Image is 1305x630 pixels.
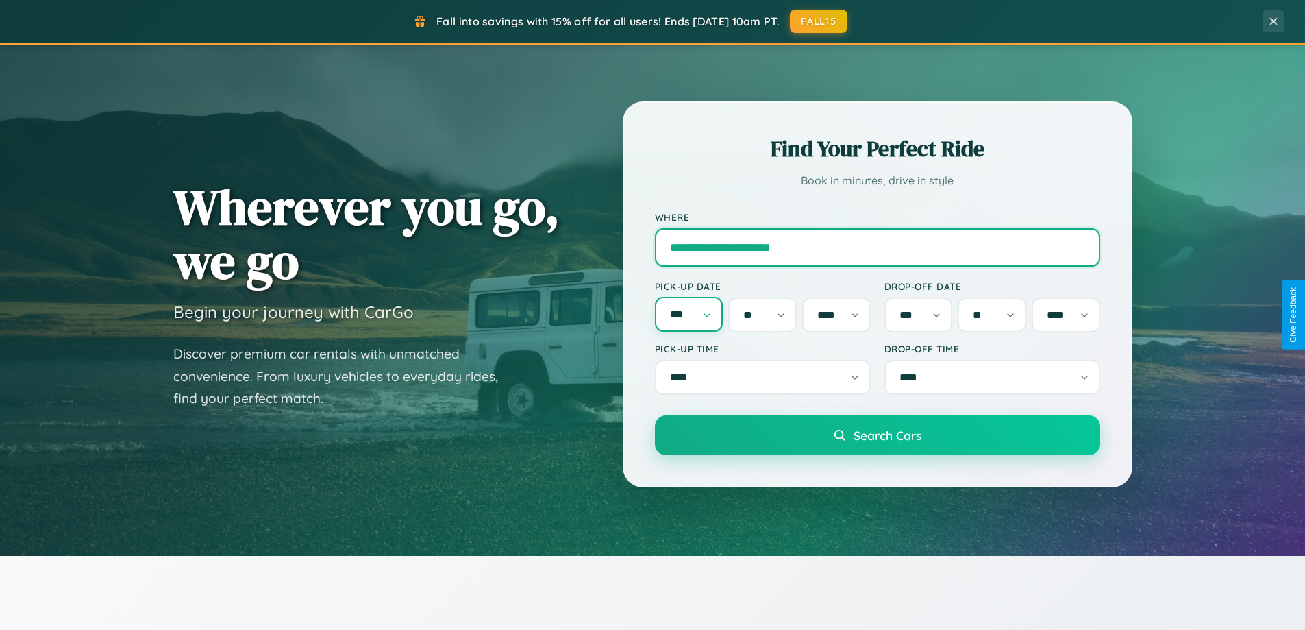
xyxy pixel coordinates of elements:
[173,302,414,322] h3: Begin your journey with CarGo
[655,415,1100,455] button: Search Cars
[655,171,1100,191] p: Book in minutes, drive in style
[655,211,1100,223] label: Where
[173,180,560,288] h1: Wherever you go, we go
[884,343,1100,354] label: Drop-off Time
[655,134,1100,164] h2: Find Your Perfect Ride
[655,280,871,292] label: Pick-up Date
[1289,287,1298,343] div: Give Feedback
[436,14,780,28] span: Fall into savings with 15% off for all users! Ends [DATE] 10am PT.
[854,428,921,443] span: Search Cars
[790,10,847,33] button: FALL15
[173,343,516,410] p: Discover premium car rentals with unmatched convenience. From luxury vehicles to everyday rides, ...
[655,343,871,354] label: Pick-up Time
[884,280,1100,292] label: Drop-off Date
